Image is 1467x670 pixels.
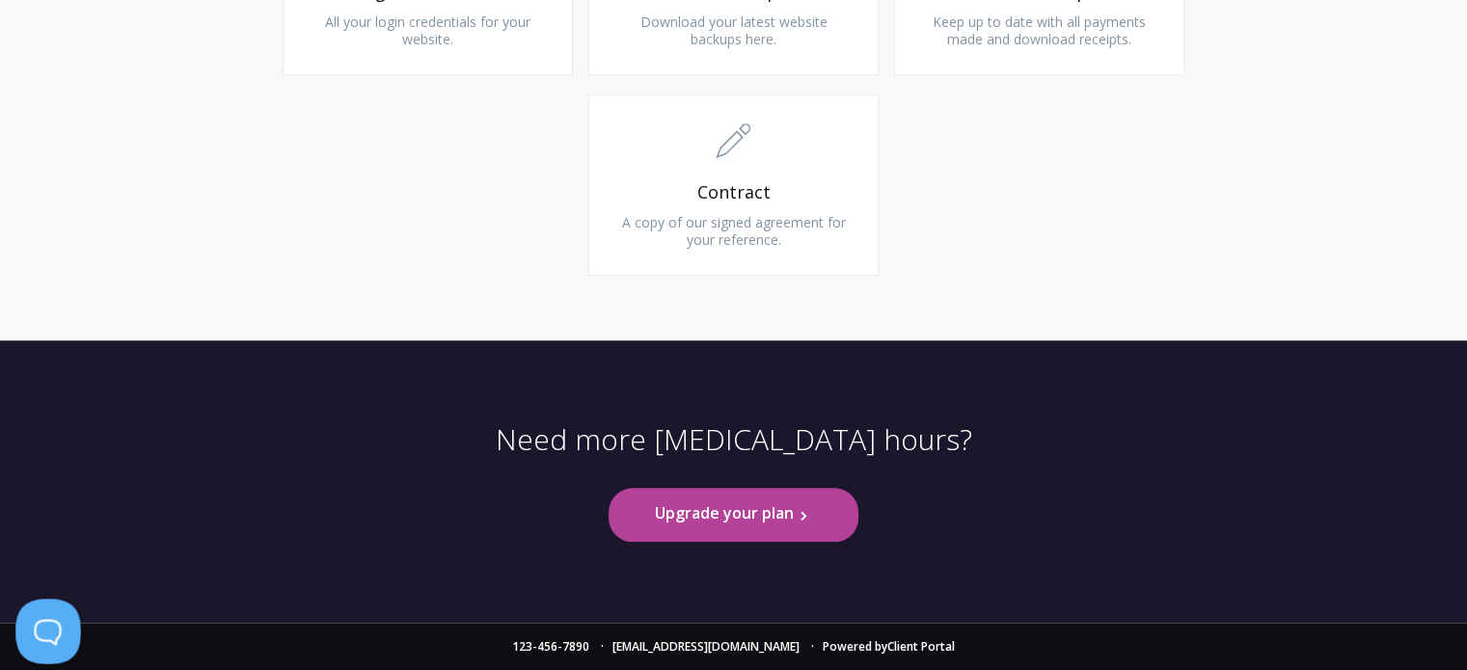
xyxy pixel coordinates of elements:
[612,638,800,655] a: [EMAIL_ADDRESS][DOMAIN_NAME]
[639,13,827,48] span: Download your latest website backups here.
[588,94,879,276] a: Contract A copy of our signed agreement for your reference.
[802,641,955,653] li: Powered by
[609,488,857,541] a: Upgrade your plan
[15,599,81,664] iframe: Toggle Customer Support
[887,638,955,655] a: Client Portal
[325,13,530,48] span: All your login credentials for your website.
[621,213,845,249] span: A copy of our signed agreement for your reference.
[496,421,972,489] p: Need more [MEDICAL_DATA] hours?
[618,181,849,203] span: Contract
[933,13,1146,48] span: Keep up to date with all payments made and download receipts.
[512,638,589,655] a: 123-456-7890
